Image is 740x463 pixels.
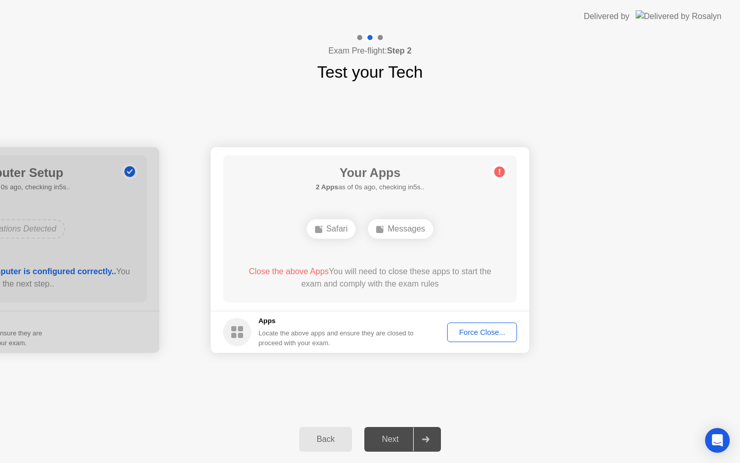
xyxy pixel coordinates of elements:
[316,183,338,191] b: 2 Apps
[367,435,413,444] div: Next
[368,219,433,239] div: Messages
[302,435,349,444] div: Back
[447,323,517,342] button: Force Close...
[238,265,503,290] div: You will need to close these apps to start the exam and comply with the exam rules
[636,10,721,22] img: Delivered by Rosalyn
[316,164,424,182] h1: Your Apps
[258,316,414,326] h5: Apps
[387,46,412,55] b: Step 2
[316,182,424,192] h5: as of 0s ago, checking in5s..
[364,427,441,452] button: Next
[299,427,352,452] button: Back
[317,60,423,84] h1: Test your Tech
[328,45,412,57] h4: Exam Pre-flight:
[705,428,730,453] div: Open Intercom Messenger
[249,267,329,276] span: Close the above Apps
[258,328,414,348] div: Locate the above apps and ensure they are closed to proceed with your exam.
[451,328,513,336] div: Force Close...
[584,10,630,23] div: Delivered by
[307,219,356,239] div: Safari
